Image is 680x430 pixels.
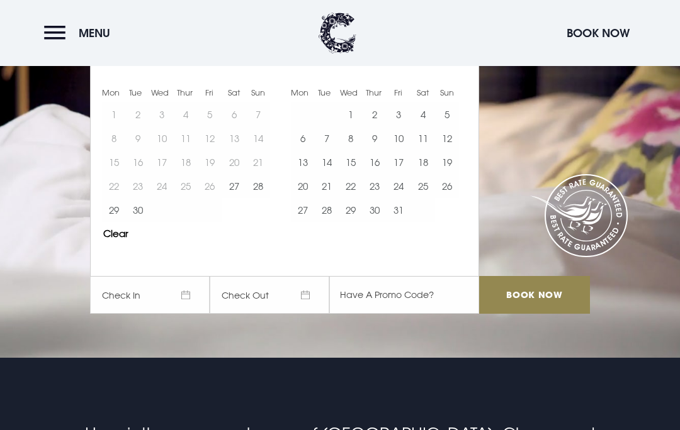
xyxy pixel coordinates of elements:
[411,150,435,174] td: Choose Saturday, October 18, 2025 as your start date.
[435,102,459,126] button: 5
[246,174,270,198] button: 28
[315,174,339,198] td: Choose Tuesday, October 21, 2025 as your start date.
[339,174,363,198] td: Choose Wednesday, October 22, 2025 as your start date.
[291,150,315,174] button: 13
[363,126,387,150] td: Choose Thursday, October 9, 2025 as your start date.
[339,102,363,126] td: Choose Wednesday, October 1, 2025 as your start date.
[315,126,339,150] td: Choose Tuesday, October 7, 2025 as your start date.
[291,126,315,150] td: Choose Monday, October 6, 2025 as your start date.
[363,198,387,222] button: 30
[387,126,411,150] td: Choose Friday, October 10, 2025 as your start date.
[222,174,246,198] button: 27
[435,150,459,174] td: Choose Sunday, October 19, 2025 as your start date.
[560,19,636,47] button: Book Now
[339,150,363,174] button: 15
[387,198,411,222] td: Choose Friday, October 31, 2025 as your start date.
[411,126,435,150] button: 11
[291,174,315,198] td: Choose Monday, October 20, 2025 as your start date.
[339,174,363,198] button: 22
[90,276,210,314] span: Check In
[315,198,339,222] td: Choose Tuesday, October 28, 2025 as your start date.
[363,198,387,222] td: Choose Thursday, October 30, 2025 as your start date.
[363,126,387,150] button: 9
[411,174,435,198] td: Choose Saturday, October 25, 2025 as your start date.
[291,174,315,198] button: 20
[315,150,339,174] td: Choose Tuesday, October 14, 2025 as your start date.
[339,198,363,222] button: 29
[363,150,387,174] td: Choose Thursday, October 16, 2025 as your start date.
[479,276,590,314] input: Book Now
[126,198,150,222] td: Choose Tuesday, September 30, 2025 as your start date.
[411,150,435,174] button: 18
[387,150,411,174] button: 17
[102,198,126,222] button: 29
[387,150,411,174] td: Choose Friday, October 17, 2025 as your start date.
[315,174,339,198] button: 21
[435,150,459,174] button: 19
[315,126,339,150] button: 7
[387,102,411,126] button: 3
[363,102,387,126] td: Choose Thursday, October 2, 2025 as your start date.
[210,276,329,314] span: Check Out
[222,174,246,198] td: Choose Saturday, September 27, 2025 as your start date.
[411,102,435,126] button: 4
[319,13,356,53] img: Clandeboye Lodge
[291,150,315,174] td: Choose Monday, October 13, 2025 as your start date.
[315,198,339,222] button: 28
[435,174,459,198] td: Choose Sunday, October 26, 2025 as your start date.
[315,150,339,174] button: 14
[339,150,363,174] td: Choose Wednesday, October 15, 2025 as your start date.
[435,126,459,150] td: Choose Sunday, October 12, 2025 as your start date.
[387,198,411,222] button: 31
[411,102,435,126] td: Choose Saturday, October 4, 2025 as your start date.
[363,174,387,198] td: Choose Thursday, October 23, 2025 as your start date.
[329,276,479,314] input: Have A Promo Code?
[435,126,459,150] button: 12
[387,174,411,198] button: 24
[246,174,270,198] td: Choose Sunday, September 28, 2025 as your start date.
[44,19,116,47] button: Menu
[291,126,315,150] button: 6
[339,198,363,222] td: Choose Wednesday, October 29, 2025 as your start date.
[387,102,411,126] td: Choose Friday, October 3, 2025 as your start date.
[435,174,459,198] button: 26
[411,174,435,198] button: 25
[339,102,363,126] button: 1
[387,126,411,150] button: 10
[411,126,435,150] td: Choose Saturday, October 11, 2025 as your start date.
[435,102,459,126] td: Choose Sunday, October 5, 2025 as your start date.
[102,198,126,222] td: Choose Monday, September 29, 2025 as your start date.
[363,150,387,174] button: 16
[363,102,387,126] button: 2
[79,26,110,40] span: Menu
[126,198,150,222] button: 30
[103,229,128,238] button: Clear
[363,174,387,198] button: 23
[339,126,363,150] td: Choose Wednesday, October 8, 2025 as your start date.
[339,126,363,150] button: 8
[291,198,315,222] button: 27
[387,174,411,198] td: Choose Friday, October 24, 2025 as your start date.
[291,198,315,222] td: Choose Monday, October 27, 2025 as your start date.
